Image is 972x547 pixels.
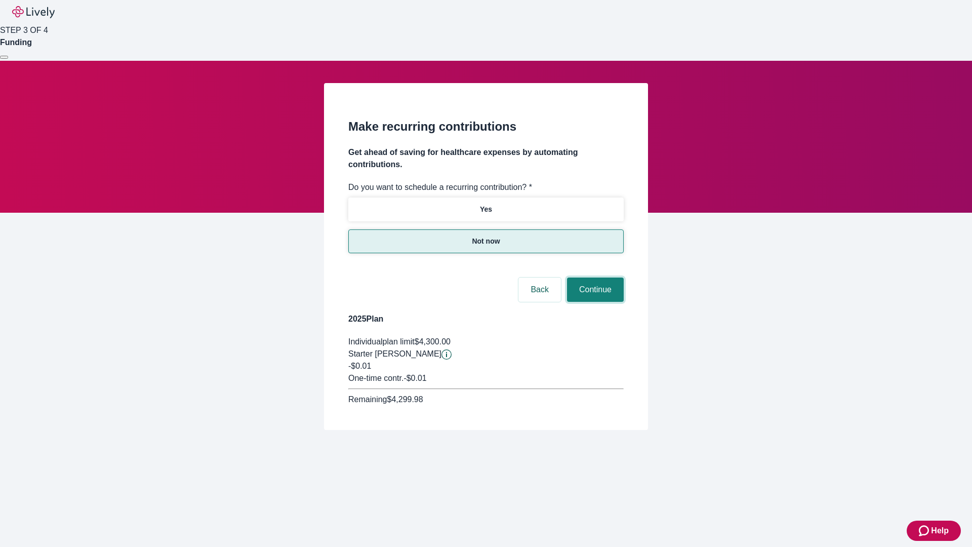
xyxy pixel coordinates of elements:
[348,118,624,136] h2: Make recurring contributions
[12,6,55,18] img: Lively
[919,525,931,537] svg: Zendesk support icon
[415,337,451,346] span: $4,300.00
[348,395,387,404] span: Remaining
[387,395,423,404] span: $4,299.98
[403,374,426,382] span: - $0.01
[348,349,441,358] span: Starter [PERSON_NAME]
[348,374,403,382] span: One-time contr.
[348,198,624,221] button: Yes
[348,229,624,253] button: Not now
[567,278,624,302] button: Continue
[348,337,415,346] span: Individual plan limit
[480,204,492,215] p: Yes
[348,362,371,370] span: -$0.01
[931,525,949,537] span: Help
[472,236,500,247] p: Not now
[348,181,532,193] label: Do you want to schedule a recurring contribution? *
[907,521,961,541] button: Zendesk support iconHelp
[518,278,561,302] button: Back
[441,349,452,360] button: Lively will contribute $0.01 to establish your account
[348,146,624,171] h4: Get ahead of saving for healthcare expenses by automating contributions.
[348,313,624,325] h4: 2025 Plan
[441,349,452,360] svg: Starter penny details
